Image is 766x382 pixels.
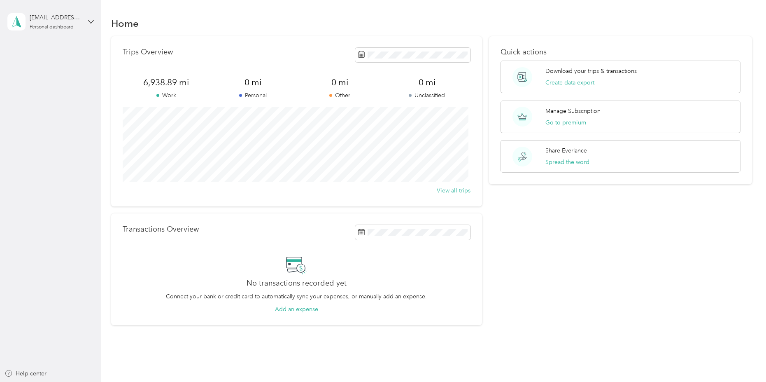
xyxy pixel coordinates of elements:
[545,158,589,166] button: Spread the word
[247,279,347,288] h2: No transactions recorded yet
[5,369,47,378] button: Help center
[545,146,587,155] p: Share Everlance
[296,77,383,88] span: 0 mi
[384,77,470,88] span: 0 mi
[123,225,199,234] p: Transactions Overview
[545,67,637,75] p: Download your trips & transactions
[210,77,296,88] span: 0 mi
[296,91,383,100] p: Other
[501,48,740,56] p: Quick actions
[545,118,586,127] button: Go to premium
[30,13,81,22] div: [EMAIL_ADDRESS][DOMAIN_NAME]
[30,25,74,30] div: Personal dashboard
[123,91,210,100] p: Work
[111,19,139,28] h1: Home
[166,292,427,301] p: Connect your bank or credit card to automatically sync your expenses, or manually add an expense.
[210,91,296,100] p: Personal
[545,78,594,87] button: Create data export
[720,336,766,382] iframe: Everlance-gr Chat Button Frame
[275,305,318,314] button: Add an expense
[545,107,601,115] p: Manage Subscription
[437,186,470,195] button: View all trips
[123,77,210,88] span: 6,938.89 mi
[384,91,470,100] p: Unclassified
[123,48,173,56] p: Trips Overview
